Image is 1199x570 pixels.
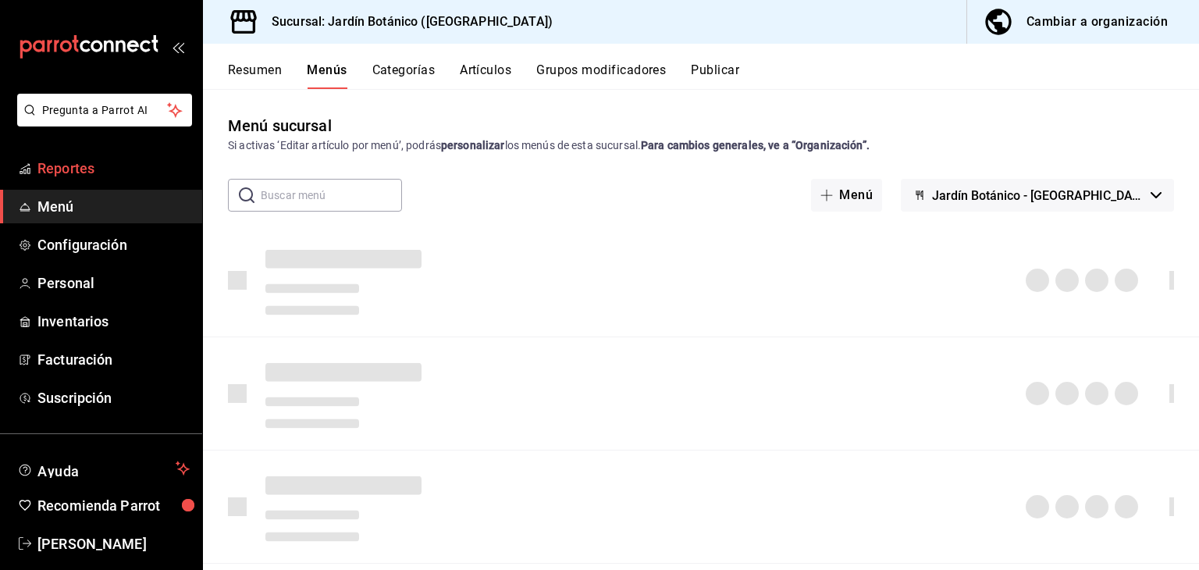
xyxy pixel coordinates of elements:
[536,62,666,89] button: Grupos modificadores
[228,62,1199,89] div: navigation tabs
[228,137,1174,154] div: Si activas ‘Editar artículo por menú’, podrás los menús de esta sucursal.
[932,188,1144,203] span: Jardín Botánico - [GEOGRAPHIC_DATA]
[261,180,402,211] input: Buscar menú
[460,62,511,89] button: Artículos
[37,495,190,516] span: Recomienda Parrot
[37,533,190,554] span: [PERSON_NAME]
[42,102,168,119] span: Pregunta a Parrot AI
[37,311,190,332] span: Inventarios
[307,62,347,89] button: Menús
[691,62,739,89] button: Publicar
[811,179,882,212] button: Menú
[441,139,505,151] strong: personalizar
[228,62,282,89] button: Resumen
[37,234,190,255] span: Configuración
[228,114,332,137] div: Menú sucursal
[901,179,1174,212] button: Jardín Botánico - [GEOGRAPHIC_DATA]
[37,158,190,179] span: Reportes
[1026,11,1168,33] div: Cambiar a organización
[17,94,192,126] button: Pregunta a Parrot AI
[37,273,190,294] span: Personal
[37,349,190,370] span: Facturación
[641,139,870,151] strong: Para cambios generales, ve a “Organización”.
[372,62,436,89] button: Categorías
[37,387,190,408] span: Suscripción
[172,41,184,53] button: open_drawer_menu
[37,459,169,478] span: Ayuda
[37,196,190,217] span: Menú
[11,113,192,130] a: Pregunta a Parrot AI
[259,12,553,31] h3: Sucursal: Jardín Botánico ([GEOGRAPHIC_DATA])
